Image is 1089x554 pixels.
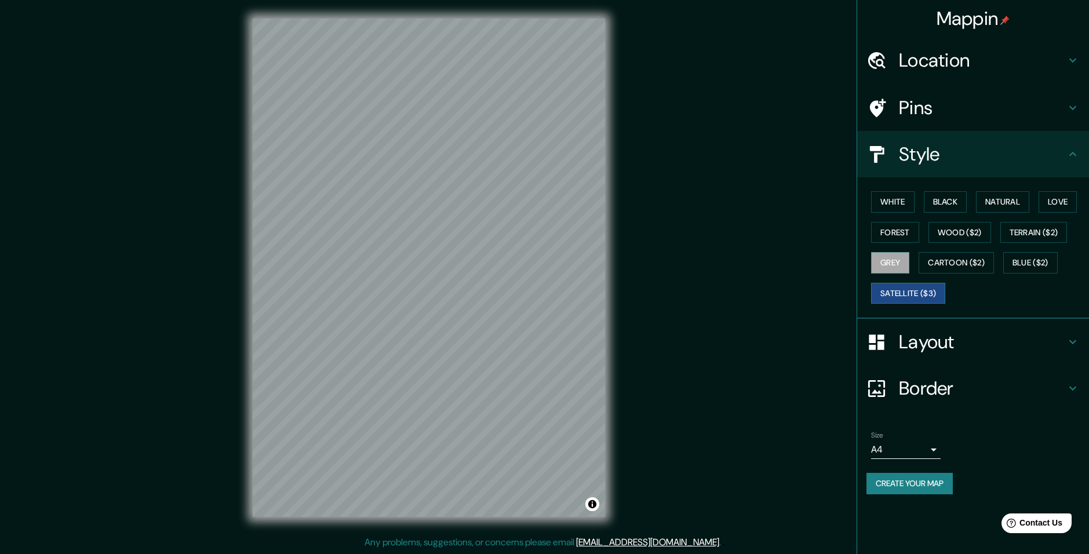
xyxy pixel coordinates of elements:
h4: Pins [899,96,1066,119]
button: Terrain ($2) [1000,222,1068,243]
button: Love [1039,191,1077,213]
button: Blue ($2) [1003,252,1058,274]
button: Forest [871,222,919,243]
button: Natural [976,191,1029,213]
div: Location [857,37,1089,83]
iframe: Help widget launcher [986,509,1076,541]
button: White [871,191,915,213]
div: . [721,535,723,549]
button: Create your map [866,473,953,494]
h4: Border [899,377,1066,400]
div: Style [857,131,1089,177]
h4: Style [899,143,1066,166]
canvas: Map [253,19,605,517]
div: Border [857,365,1089,411]
div: . [723,535,725,549]
div: Pins [857,85,1089,131]
button: Cartoon ($2) [919,252,994,274]
img: pin-icon.png [1000,16,1010,25]
button: Black [924,191,967,213]
h4: Layout [899,330,1066,353]
button: Grey [871,252,909,274]
div: Layout [857,319,1089,365]
p: Any problems, suggestions, or concerns please email . [365,535,721,549]
div: A4 [871,440,941,459]
button: Toggle attribution [585,497,599,511]
button: Satellite ($3) [871,283,945,304]
button: Wood ($2) [928,222,991,243]
a: [EMAIL_ADDRESS][DOMAIN_NAME] [576,536,719,548]
h4: Mappin [937,7,1010,30]
label: Size [871,431,883,440]
h4: Location [899,49,1066,72]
